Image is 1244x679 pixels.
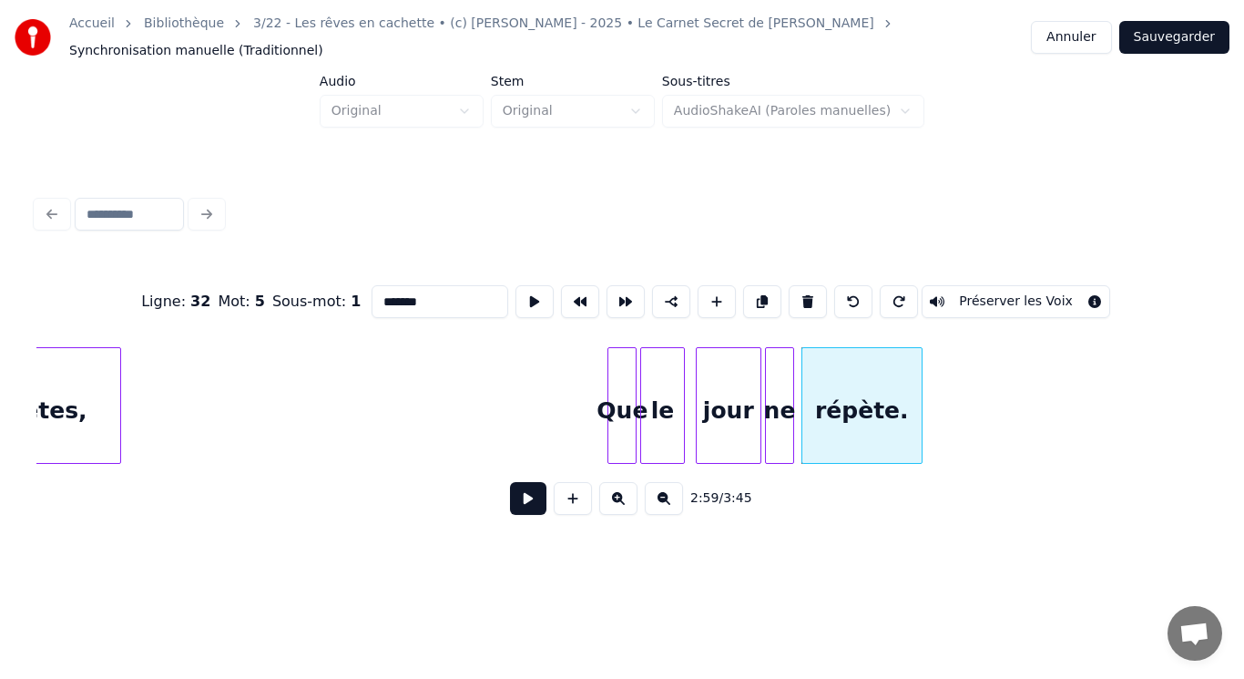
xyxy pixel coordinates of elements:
[141,291,210,313] div: Ligne :
[69,42,323,60] span: Synchronisation manuelle (Traditionnel)
[690,489,734,508] div: /
[255,293,265,310] span: 5
[690,489,719,508] span: 2:59
[218,291,265,313] div: Mot :
[1119,21,1229,54] button: Sauvegarder
[723,489,751,508] span: 3:45
[272,291,361,313] div: Sous-mot :
[662,75,924,87] label: Sous-titres
[69,15,115,33] a: Accueil
[69,15,1031,60] nav: breadcrumb
[320,75,484,87] label: Audio
[922,285,1110,318] button: Toggle
[15,19,51,56] img: youka
[1031,21,1111,54] button: Annuler
[144,15,224,33] a: Bibliothèque
[491,75,655,87] label: Stem
[1168,606,1222,661] a: Ouvrir le chat
[190,293,210,310] span: 32
[351,293,361,310] span: 1
[253,15,874,33] a: 3/22 - Les rêves en cachette • (c) [PERSON_NAME] - 2025 • Le Carnet Secret de [PERSON_NAME]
